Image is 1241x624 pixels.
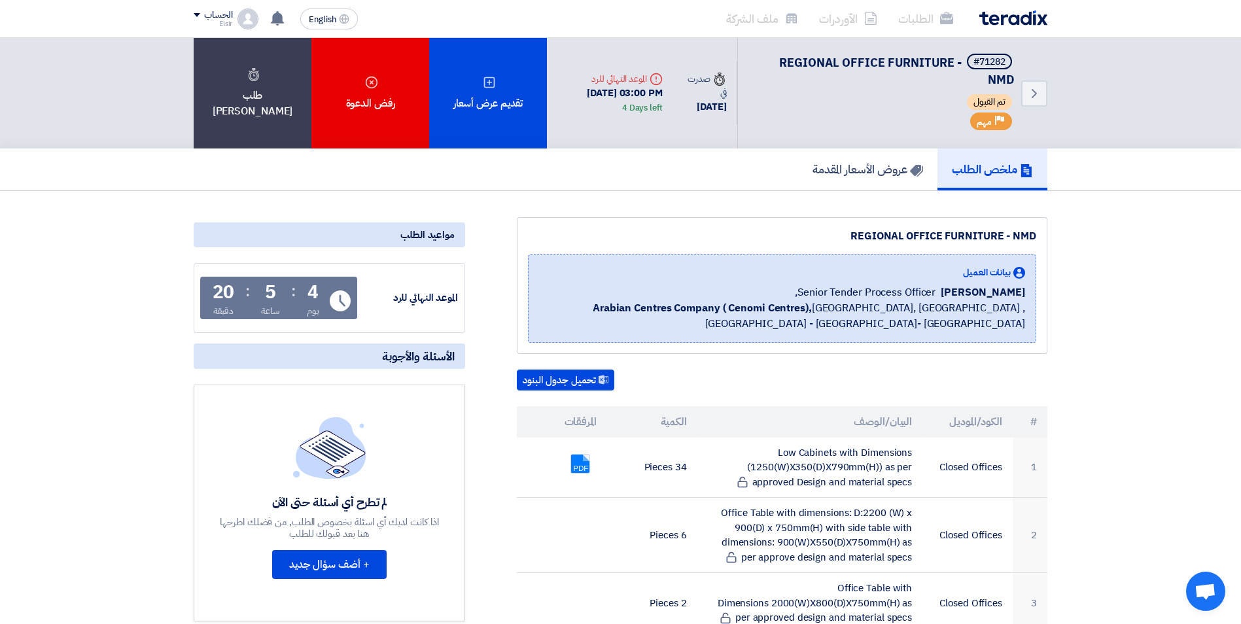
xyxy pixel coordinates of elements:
[557,86,663,115] div: [DATE] 03:00 PM
[429,38,547,148] div: تقديم عرض أسعار
[194,222,465,247] div: مواعيد الطلب
[571,455,676,533] a: NKMDR_1756987761580.PDF
[1013,406,1047,438] th: #
[795,285,935,300] span: Senior Tender Process Officer,
[922,498,1013,573] td: Closed Offices
[779,54,1015,88] span: REGIONAL OFFICE FURNITURE - NMD
[607,438,697,498] td: 34 Pieces
[218,494,441,510] div: لم تطرح أي أسئلة حتى الآن
[697,438,923,498] td: Low Cabinets with Dimensions (1250(W)X350(D)X790mm(H)) as per approved Design and material specs
[293,417,366,478] img: empty_state_list.svg
[1186,572,1225,611] div: Open chat
[937,148,1047,190] a: ملخص الطلب
[684,72,727,99] div: صدرت في
[261,304,280,318] div: ساعة
[952,162,1033,177] h5: ملخص الطلب
[973,58,1005,67] div: #71282
[557,72,663,86] div: الموعد النهائي للرد
[539,300,1025,332] span: [GEOGRAPHIC_DATA], [GEOGRAPHIC_DATA] ,[GEOGRAPHIC_DATA] - [GEOGRAPHIC_DATA]- [GEOGRAPHIC_DATA]
[607,498,697,573] td: 6 Pieces
[528,228,1036,244] div: REGIONAL OFFICE FURNITURE - NMD
[204,10,232,21] div: الحساب
[237,9,258,29] img: profile_test.png
[922,438,1013,498] td: Closed Offices
[813,162,923,177] h5: عروض الأسعار المقدمة
[593,300,812,316] b: Arabian Centres Company ( Cenomi Centres),
[307,283,319,302] div: 4
[963,266,1011,279] span: بيانات العميل
[967,94,1012,110] span: تم القبول
[213,304,234,318] div: دقيقة
[291,279,296,303] div: :
[218,516,441,540] div: اذا كانت لديك أي اسئلة بخصوص الطلب, من فضلك اطرحها هنا بعد قبولك للطلب
[941,285,1025,300] span: [PERSON_NAME]
[684,99,727,114] div: [DATE]
[382,349,455,364] span: الأسئلة والأجوبة
[607,406,697,438] th: الكمية
[272,550,387,579] button: + أضف سؤال جديد
[1013,438,1047,498] td: 1
[300,9,358,29] button: English
[1013,498,1047,573] td: 2
[754,54,1015,88] h5: REGIONAL OFFICE FURNITURE - NMD
[309,15,336,24] span: English
[311,38,429,148] div: رفض الدعوة
[622,101,663,114] div: 4 Days left
[798,148,937,190] a: عروض الأسعار المقدمة
[697,498,923,573] td: Office Table with dimensions: D:2200 (W) x 900(D) x 750mm(H) with side table with dimensions: 900...
[245,279,250,303] div: :
[307,304,319,318] div: يوم
[517,370,614,390] button: تحميل جدول البنود
[194,38,311,148] div: طلب [PERSON_NAME]
[213,283,235,302] div: 20
[977,116,992,128] span: مهم
[360,290,458,305] div: الموعد النهائي للرد
[697,406,923,438] th: البيان/الوصف
[979,10,1047,26] img: Teradix logo
[265,283,276,302] div: 5
[922,406,1013,438] th: الكود/الموديل
[517,406,607,438] th: المرفقات
[194,20,232,27] div: Elsir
